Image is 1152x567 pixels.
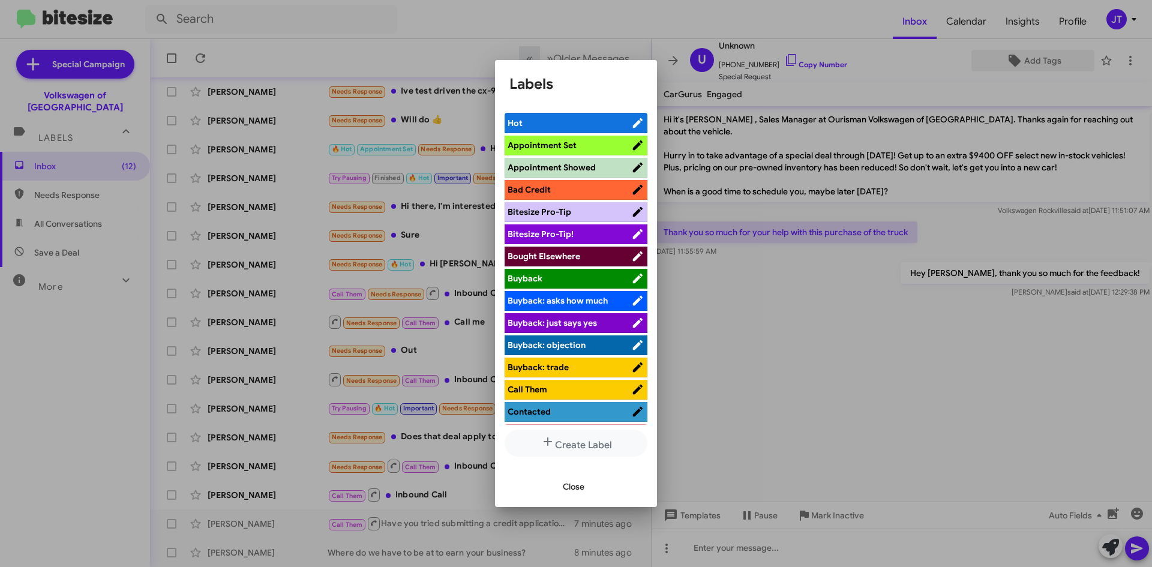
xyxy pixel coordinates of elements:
span: Buyback [508,273,542,284]
span: Buyback: trade [508,362,569,373]
span: Call Them [508,384,547,395]
h1: Labels [509,74,643,94]
span: Bought Elsewhere [508,251,580,262]
span: Hot [508,118,523,128]
button: Create Label [505,430,647,457]
span: Buyback: just says yes [508,317,597,328]
span: Close [563,476,584,497]
button: Close [553,476,594,497]
span: Bad Credit [508,184,551,195]
span: Bitesize Pro-Tip [508,206,571,217]
span: Buyback: asks how much [508,295,608,306]
span: Contacted [508,406,551,417]
span: Appointment Showed [508,162,596,173]
span: Buyback: objection [508,340,586,350]
span: Bitesize Pro-Tip! [508,229,574,239]
span: Appointment Set [508,140,577,151]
